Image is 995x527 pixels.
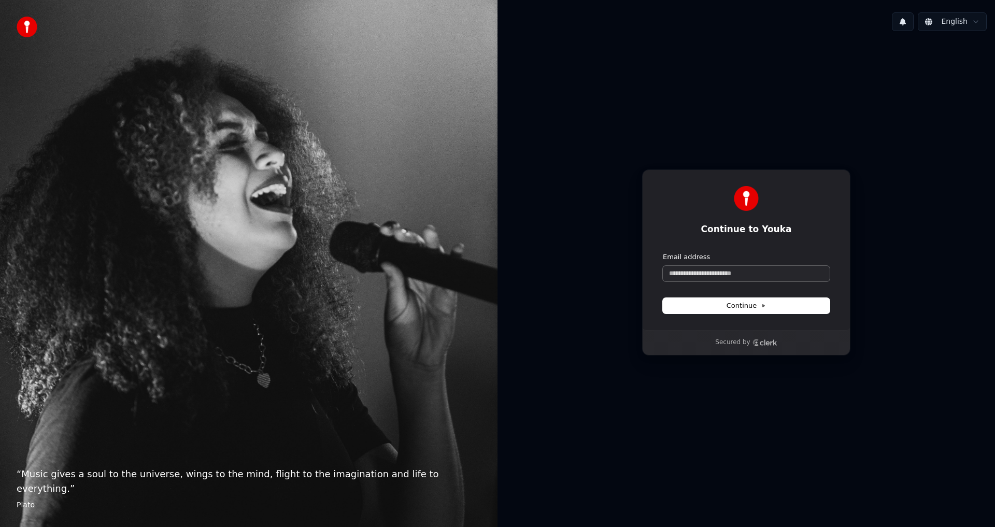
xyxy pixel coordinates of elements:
img: Youka [734,186,759,211]
p: Secured by [715,338,750,347]
footer: Plato [17,500,481,510]
img: youka [17,17,37,37]
p: “ Music gives a soul to the universe, wings to the mind, flight to the imagination and life to ev... [17,467,481,496]
label: Email address [663,252,710,262]
a: Clerk logo [752,339,777,346]
button: Continue [663,298,830,314]
span: Continue [727,301,766,310]
h1: Continue to Youka [663,223,830,236]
